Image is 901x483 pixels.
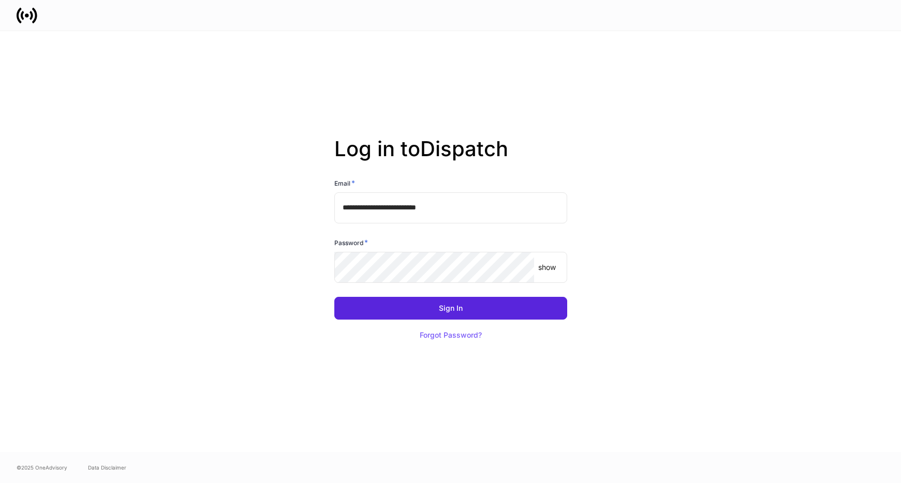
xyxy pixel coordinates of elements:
div: Sign In [439,305,463,312]
button: Sign In [334,297,567,320]
h6: Password [334,237,368,248]
a: Data Disclaimer [88,463,126,472]
button: Forgot Password? [407,324,495,346]
span: © 2025 OneAdvisory [17,463,67,472]
p: show [538,262,556,273]
h6: Email [334,178,355,188]
div: Forgot Password? [420,331,482,339]
h2: Log in to Dispatch [334,137,567,178]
